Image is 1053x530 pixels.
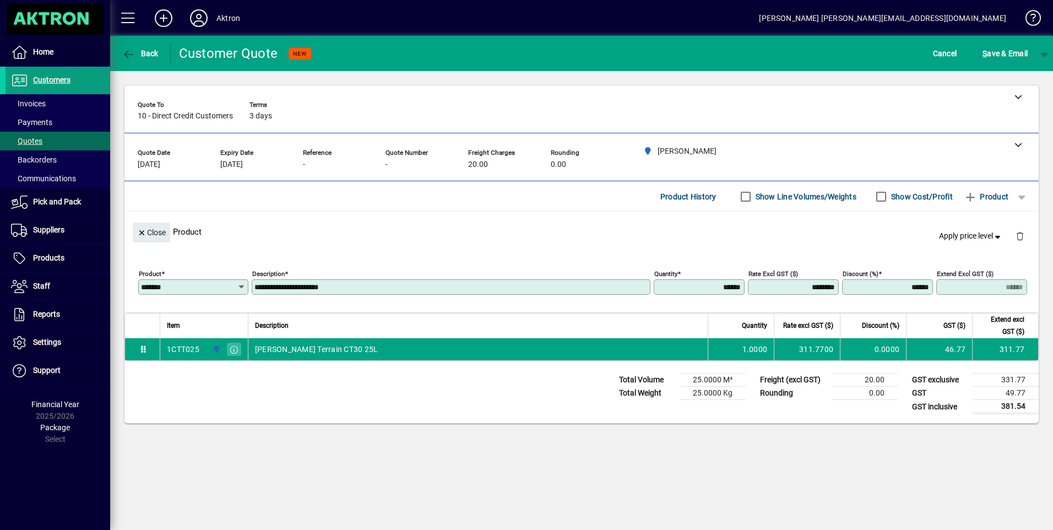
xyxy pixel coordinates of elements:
td: 311.77 [972,338,1038,360]
app-page-header-button: Back [110,44,171,63]
span: Item [167,320,180,332]
a: Pick and Pack [6,188,110,216]
span: Communications [11,174,76,183]
span: Quotes [11,137,42,145]
span: Invoices [11,99,46,108]
span: NEW [293,50,307,57]
label: Show Cost/Profit [889,191,953,202]
mat-label: Extend excl GST ($) [937,270,994,278]
span: 1.0000 [742,344,768,355]
span: S [983,49,987,58]
td: Total Volume [614,374,680,387]
span: Home [33,47,53,56]
mat-label: Description [252,270,285,278]
span: Quantity [742,320,767,332]
a: Staff [6,273,110,300]
app-page-header-button: Close [130,227,173,237]
span: Staff [33,282,50,290]
mat-label: Rate excl GST ($) [748,270,798,278]
a: Invoices [6,94,110,113]
span: Cancel [933,45,957,62]
span: Products [33,253,64,262]
button: Back [119,44,161,63]
span: Discount (%) [862,320,899,332]
a: Products [6,245,110,272]
a: Communications [6,169,110,188]
td: 20.00 [832,374,898,387]
span: GST ($) [943,320,965,332]
span: Extend excl GST ($) [979,313,1024,338]
span: Apply price level [939,230,1003,242]
a: Backorders [6,150,110,169]
td: Total Weight [614,387,680,400]
span: Package [40,423,70,432]
span: Back [122,49,159,58]
span: 20.00 [468,160,488,169]
span: Product History [660,188,717,205]
td: GST exclusive [907,374,973,387]
span: [DATE] [220,160,243,169]
a: Suppliers [6,217,110,244]
span: Support [33,366,61,375]
span: Financial Year [31,400,79,409]
mat-label: Quantity [654,270,677,278]
mat-label: Discount (%) [843,270,878,278]
a: Knowledge Base [1017,2,1039,38]
span: Settings [33,338,61,347]
td: 331.77 [973,374,1039,387]
a: Quotes [6,132,110,150]
a: Reports [6,301,110,328]
td: GST inclusive [907,400,973,414]
span: Suppliers [33,225,64,234]
span: - [303,160,305,169]
a: Home [6,39,110,66]
span: Backorders [11,155,57,164]
td: 46.77 [906,338,972,360]
span: Payments [11,118,52,127]
div: Aktron [216,9,240,27]
button: Product History [656,187,721,207]
span: [PERSON_NAME] Terrain CT30 25L [255,344,378,355]
div: [PERSON_NAME] [PERSON_NAME][EMAIL_ADDRESS][DOMAIN_NAME] [759,9,1006,27]
div: Customer Quote [179,45,278,62]
span: Description [255,320,289,332]
a: Support [6,357,110,385]
span: HAMILTON [209,343,222,355]
span: 0.00 [551,160,566,169]
span: 3 days [249,112,272,121]
span: ave & Email [983,45,1028,62]
div: Product [124,212,1039,252]
div: 311.7700 [781,344,833,355]
td: GST [907,387,973,400]
a: Payments [6,113,110,132]
div: 1CTT025 [167,344,199,355]
span: [DATE] [138,160,160,169]
button: Delete [1007,223,1033,249]
button: Apply price level [935,226,1007,246]
button: Save & Email [977,44,1033,63]
span: Rate excl GST ($) [783,320,833,332]
label: Show Line Volumes/Weights [753,191,856,202]
a: Settings [6,329,110,356]
app-page-header-button: Delete [1007,231,1033,241]
td: Freight (excl GST) [755,374,832,387]
span: Customers [33,75,70,84]
td: 49.77 [973,387,1039,400]
span: Reports [33,310,60,318]
button: Product [958,187,1014,207]
td: 0.00 [832,387,898,400]
span: 10 - Direct Credit Customers [138,112,233,121]
td: 25.0000 M³ [680,374,746,387]
span: Close [137,224,166,242]
mat-label: Product [139,270,161,278]
td: 381.54 [973,400,1039,414]
span: Pick and Pack [33,197,81,206]
td: Rounding [755,387,832,400]
button: Add [146,8,181,28]
button: Cancel [930,44,960,63]
span: - [386,160,388,169]
span: Product [964,188,1008,205]
td: 0.0000 [840,338,906,360]
button: Close [133,223,170,242]
button: Profile [181,8,216,28]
